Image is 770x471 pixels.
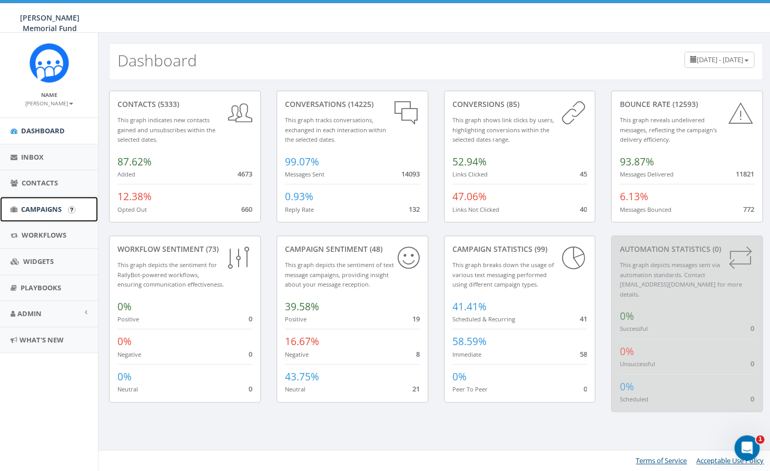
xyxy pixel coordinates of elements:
[619,170,673,178] small: Messages Delivered
[117,370,132,384] span: 0%
[452,315,515,323] small: Scheduled & Recurring
[249,349,252,359] span: 0
[619,309,634,323] span: 0%
[756,435,764,444] span: 1
[579,204,587,214] span: 40
[29,43,69,83] img: Rally_Corp_Icon.png
[619,116,716,143] small: This graph reveals undelivered messages, reflecting the campaign's delivery efficiency.
[696,456,764,465] a: Acceptable Use Policy
[22,230,66,240] span: Workflows
[452,205,499,213] small: Links Not Clicked
[619,261,742,298] small: This graph depicts messages sent via automation standards. Contact [EMAIL_ADDRESS][DOMAIN_NAME] f...
[68,206,75,213] input: Submit
[619,345,634,358] span: 0%
[619,99,754,110] div: Bounce Rate
[452,244,587,254] div: Campaign Statistics
[117,300,132,313] span: 0%
[579,349,587,359] span: 58
[619,360,655,368] small: Unsuccessful
[452,385,488,393] small: Peer To Peer
[452,370,467,384] span: 0%
[117,335,132,348] span: 0%
[117,244,252,254] div: Workflow Sentiment
[452,300,487,313] span: 41.41%
[117,116,215,143] small: This graph indicates new contacts gained and unsubscribes within the selected dates.
[452,116,554,143] small: This graph shows link clicks by users, highlighting conversions within the selected dates range.
[117,205,147,213] small: Opted Out
[736,169,754,179] span: 11821
[619,325,647,332] small: Successful
[619,244,754,254] div: Automation Statistics
[619,205,671,213] small: Messages Bounced
[238,169,252,179] span: 4673
[21,283,61,292] span: Playbooks
[21,204,62,214] span: Campaigns
[636,456,687,465] a: Terms of Service
[285,370,319,384] span: 43.75%
[285,335,319,348] span: 16.67%
[117,350,141,358] small: Negative
[452,350,481,358] small: Immediate
[19,335,64,345] span: What's New
[285,116,386,143] small: This graph tracks conversations, exchanged in each interaction within the selected dates.
[619,155,654,169] span: 93.87%
[452,190,487,203] span: 47.06%
[285,315,307,323] small: Positive
[285,155,319,169] span: 99.07%
[285,170,324,178] small: Messages Sent
[285,99,420,110] div: conversations
[23,257,54,266] span: Widgets
[697,55,743,64] span: [DATE] - [DATE]
[452,99,587,110] div: conversions
[285,244,420,254] div: Campaign Sentiment
[285,190,313,203] span: 0.93%
[368,244,382,254] span: (48)
[21,152,44,162] span: Inbox
[670,99,697,109] span: (12593)
[285,205,314,213] small: Reply Rate
[452,261,554,288] small: This graph breaks down the usage of various text messaging performed using different campaign types.
[619,190,648,203] span: 6.13%
[452,155,487,169] span: 52.94%
[409,204,420,214] span: 132
[412,384,420,394] span: 21
[579,169,587,179] span: 45
[117,385,138,393] small: Neutral
[532,244,547,254] span: (99)
[751,323,754,333] span: 0
[117,315,139,323] small: Positive
[619,395,648,403] small: Scheduled
[204,244,219,254] span: (73)
[285,261,394,288] small: This graph depicts the sentiment of text message campaigns, providing insight about your message ...
[22,178,58,188] span: Contacts
[751,359,754,368] span: 0
[751,394,754,404] span: 0
[241,204,252,214] span: 660
[346,99,373,109] span: (14225)
[505,99,519,109] span: (85)
[249,384,252,394] span: 0
[21,126,65,135] span: Dashboard
[734,435,759,460] iframe: Intercom live chat
[285,300,319,313] span: 39.58%
[579,314,587,323] span: 41
[412,314,420,323] span: 19
[452,170,488,178] small: Links Clicked
[117,52,197,69] h2: Dashboard
[156,99,179,109] span: (5333)
[583,384,587,394] span: 0
[117,261,224,288] small: This graph depicts the sentiment for RallyBot-powered workflows, ensuring communication effective...
[20,13,80,33] span: [PERSON_NAME] Memorial Fund
[249,314,252,323] span: 0
[743,204,754,214] span: 772
[710,244,720,254] span: (0)
[117,155,152,169] span: 87.62%
[285,385,305,393] small: Neutral
[25,98,73,107] a: [PERSON_NAME]
[117,170,135,178] small: Added
[416,349,420,359] span: 8
[117,190,152,203] span: 12.38%
[25,100,73,107] small: [PERSON_NAME]
[401,169,420,179] span: 14093
[117,99,252,110] div: contacts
